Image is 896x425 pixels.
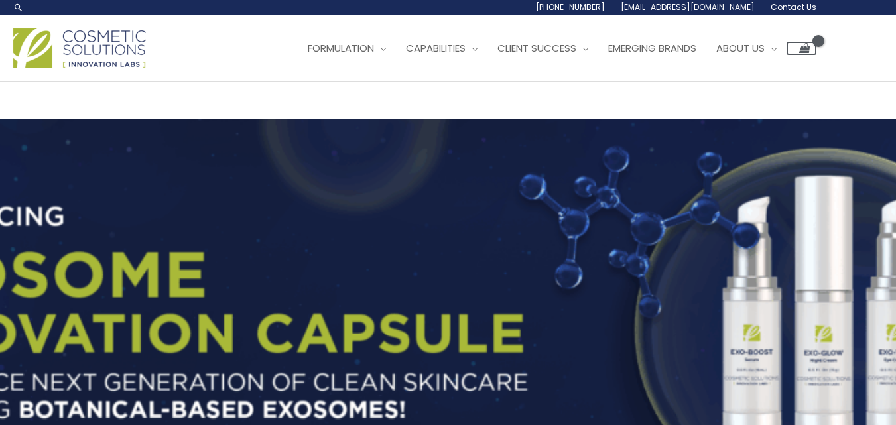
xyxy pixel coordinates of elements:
a: Client Success [487,29,598,68]
span: Client Success [497,41,576,55]
a: Formulation [298,29,396,68]
span: [EMAIL_ADDRESS][DOMAIN_NAME] [621,1,755,13]
img: Cosmetic Solutions Logo [13,28,146,68]
a: Capabilities [396,29,487,68]
span: [PHONE_NUMBER] [536,1,605,13]
span: About Us [716,41,765,55]
a: About Us [706,29,787,68]
a: Emerging Brands [598,29,706,68]
a: Search icon link [13,2,24,13]
nav: Site Navigation [288,29,816,68]
span: Capabilities [406,41,466,55]
span: Emerging Brands [608,41,696,55]
span: Contact Us [771,1,816,13]
a: View Shopping Cart, empty [787,42,816,55]
span: Formulation [308,41,374,55]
